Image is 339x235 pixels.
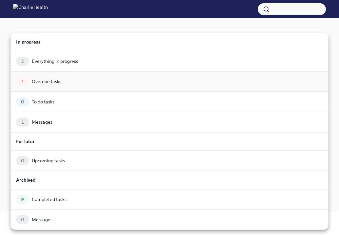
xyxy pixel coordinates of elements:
a: 9Completed tasks [10,189,329,209]
a: In progress [10,33,329,51]
a: 0Messages [10,209,329,230]
span: 2 [17,59,28,64]
a: 1Overdue tasks [10,71,329,92]
span: 1 [18,120,28,125]
div: Completed tasks [32,196,66,203]
h6: In progress [16,38,323,45]
div: Messages [32,119,52,125]
span: 0 [17,158,28,163]
a: 0Upcoming tasks [10,151,329,171]
a: 0To do tasks [10,92,329,112]
span: 1 [18,79,28,84]
a: 2Everything in progress [10,51,329,71]
div: Messages [32,216,52,223]
span: 9 [17,197,28,202]
a: 1Messages [10,112,329,132]
a: For later [10,132,329,151]
span: 0 [17,99,28,104]
h6: For later [16,138,323,145]
h6: Archived [16,176,323,184]
span: 0 [17,217,28,222]
div: Everything in progress [32,58,78,64]
a: Archived [10,171,329,189]
div: To do tasks [32,99,54,105]
div: Upcoming tasks [32,157,65,164]
div: Overdue tasks [32,78,61,85]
